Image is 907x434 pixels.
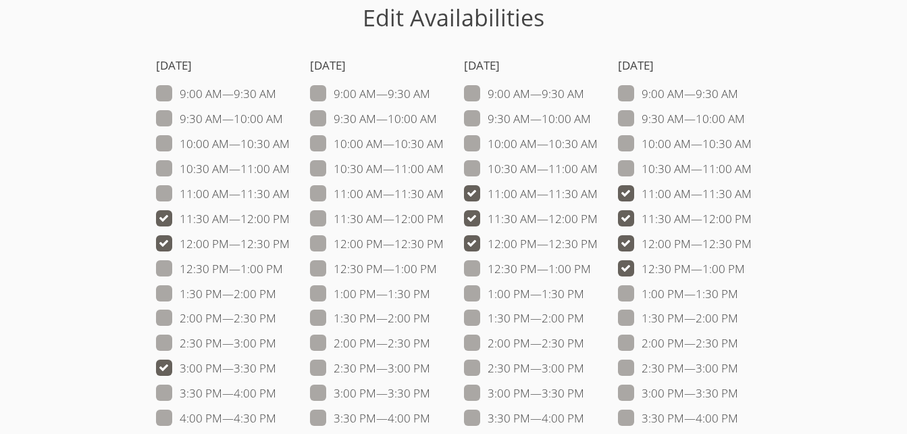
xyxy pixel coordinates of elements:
label: 11:00 AM — 11:30 AM [156,185,290,203]
label: 12:00 PM — 12:30 PM [618,235,752,253]
label: 1:30 PM — 2:00 PM [310,310,430,327]
label: 2:30 PM — 3:00 PM [156,335,276,352]
h1: Edit Availabilities [127,1,780,35]
label: 9:30 AM — 10:00 AM [310,110,437,128]
h4: [DATE] [156,57,290,74]
h4: [DATE] [310,57,444,74]
label: 11:00 AM — 11:30 AM [310,185,444,203]
label: 11:00 AM — 11:30 AM [618,185,752,203]
label: 1:30 PM — 2:00 PM [618,310,738,327]
label: 3:00 PM — 3:30 PM [464,385,584,402]
label: 12:00 PM — 12:30 PM [156,235,290,253]
label: 3:00 PM — 3:30 PM [618,385,738,402]
label: 9:30 AM — 10:00 AM [618,110,745,128]
label: 10:30 AM — 11:00 AM [464,160,598,178]
label: 3:30 PM — 4:00 PM [618,410,738,427]
label: 9:30 AM — 10:00 AM [464,110,591,128]
label: 2:30 PM — 3:00 PM [618,360,738,377]
label: 2:00 PM — 2:30 PM [156,310,276,327]
h4: [DATE] [618,57,752,74]
label: 12:30 PM — 1:00 PM [156,260,283,278]
label: 3:00 PM — 3:30 PM [156,360,276,377]
label: 1:30 PM — 2:00 PM [156,285,276,303]
label: 10:00 AM — 10:30 AM [156,135,290,153]
label: 11:30 AM — 12:00 PM [310,210,444,228]
label: 11:30 AM — 12:00 PM [618,210,752,228]
label: 3:30 PM — 4:00 PM [156,385,276,402]
label: 10:00 AM — 10:30 AM [464,135,598,153]
label: 9:00 AM — 9:30 AM [464,85,584,103]
label: 12:30 PM — 1:00 PM [310,260,437,278]
label: 3:30 PM — 4:00 PM [464,410,584,427]
label: 9:00 AM — 9:30 AM [618,85,738,103]
label: 11:30 AM — 12:00 PM [464,210,598,228]
label: 12:00 PM — 12:30 PM [310,235,444,253]
label: 2:00 PM — 2:30 PM [310,335,430,352]
label: 4:00 PM — 4:30 PM [156,410,276,427]
label: 10:30 AM — 11:00 AM [310,160,444,178]
label: 9:30 AM — 10:00 AM [156,110,283,128]
label: 1:30 PM — 2:00 PM [464,310,584,327]
label: 11:00 AM — 11:30 AM [464,185,598,203]
label: 9:00 AM — 9:30 AM [156,85,276,103]
label: 11:30 AM — 12:00 PM [156,210,290,228]
label: 3:30 PM — 4:00 PM [310,410,430,427]
label: 12:30 PM — 1:00 PM [464,260,591,278]
label: 12:00 PM — 12:30 PM [464,235,598,253]
label: 1:00 PM — 1:30 PM [464,285,584,303]
h4: [DATE] [464,57,598,74]
label: 1:00 PM — 1:30 PM [310,285,430,303]
label: 9:00 AM — 9:30 AM [310,85,430,103]
label: 10:30 AM — 11:00 AM [156,160,290,178]
label: 2:30 PM — 3:00 PM [464,360,584,377]
label: 2:00 PM — 2:30 PM [618,335,738,352]
label: 12:30 PM — 1:00 PM [618,260,745,278]
label: 10:30 AM — 11:00 AM [618,160,752,178]
label: 2:30 PM — 3:00 PM [310,360,430,377]
label: 10:00 AM — 10:30 AM [310,135,444,153]
label: 10:00 AM — 10:30 AM [618,135,752,153]
label: 3:00 PM — 3:30 PM [310,385,430,402]
label: 1:00 PM — 1:30 PM [618,285,738,303]
label: 2:00 PM — 2:30 PM [464,335,584,352]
